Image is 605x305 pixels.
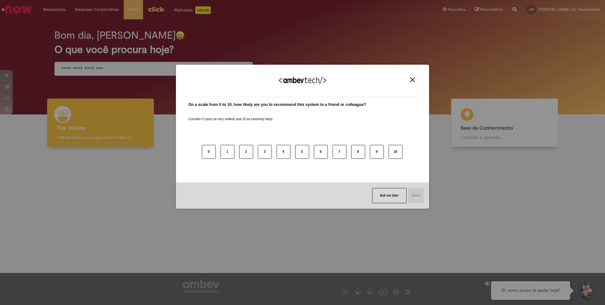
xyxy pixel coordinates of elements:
[333,145,346,159] button: 7
[221,145,234,159] button: 1
[389,145,402,159] button: 10
[202,145,216,159] button: 0
[408,77,417,82] button: Close
[314,145,328,159] button: 6
[258,145,272,159] button: 3
[410,77,415,82] img: Close
[370,145,384,159] button: 9
[351,145,365,159] button: 8
[279,76,326,84] img: Logo Ambevtech
[188,109,273,121] label: Consider 0 (zero) as very unlikely and 10 as extremely likely.
[372,188,407,203] button: Ask me later
[277,145,290,159] button: 4
[188,102,366,108] label: On a scale from 0 to 10, how likely are you to recommend this system to a friend or colleague?
[295,145,309,159] button: 5
[239,145,253,159] button: 2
